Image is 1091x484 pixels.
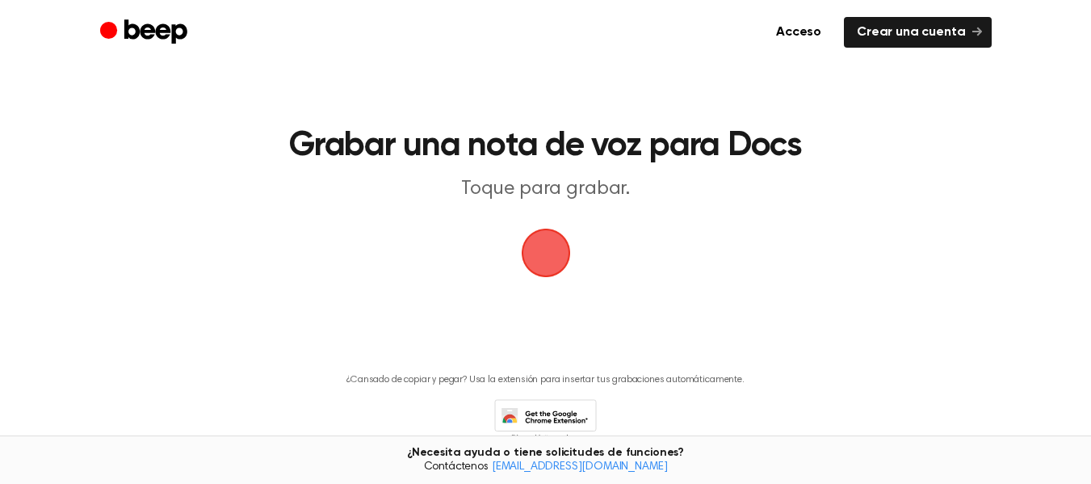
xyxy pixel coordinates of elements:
a: Acceso [763,17,834,48]
font: ¿Necesita ayuda o tiene solicitudes de funciones? [407,447,684,458]
font: Toque para grabar. [461,179,630,199]
font: Crear una cuenta [857,26,965,39]
font: Grabar una nota de voz para Docs [289,129,802,163]
a: [EMAIL_ADDRESS][DOMAIN_NAME] [492,461,668,473]
font: Acceso [776,26,821,39]
button: Logotipo de Beep [522,229,570,277]
a: Crear una cuenta [844,17,991,48]
font: Contáctenos [424,461,489,473]
a: Bip [100,17,191,48]
font: ¿Cansado de copiar y pegar? Usa la extensión para insertar tus grabaciones automáticamente. [346,375,744,385]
